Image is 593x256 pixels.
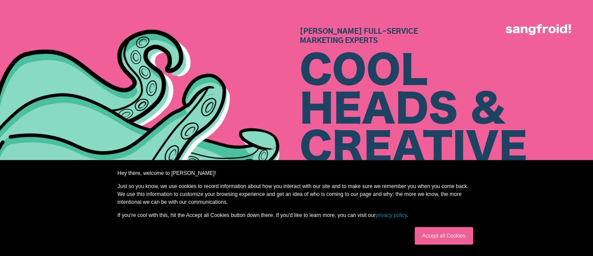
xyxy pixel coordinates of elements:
[118,211,476,219] p: If you're cool with this, hit the Accept all Cookies button down there. If you'd like to learn mo...
[118,182,476,206] p: Just so you know, we use cookies to record information about how you interact with our site and t...
[415,227,473,245] a: Accept all Cookies
[118,169,476,177] p: Hey there, welcome to [PERSON_NAME]!
[300,53,593,207] div: COOL HEADS & CREATIVE MINDS
[506,24,571,35] img: logo
[300,27,593,46] h1: [PERSON_NAME] Full-Service Marketing Experts
[376,212,407,218] a: privacy policy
